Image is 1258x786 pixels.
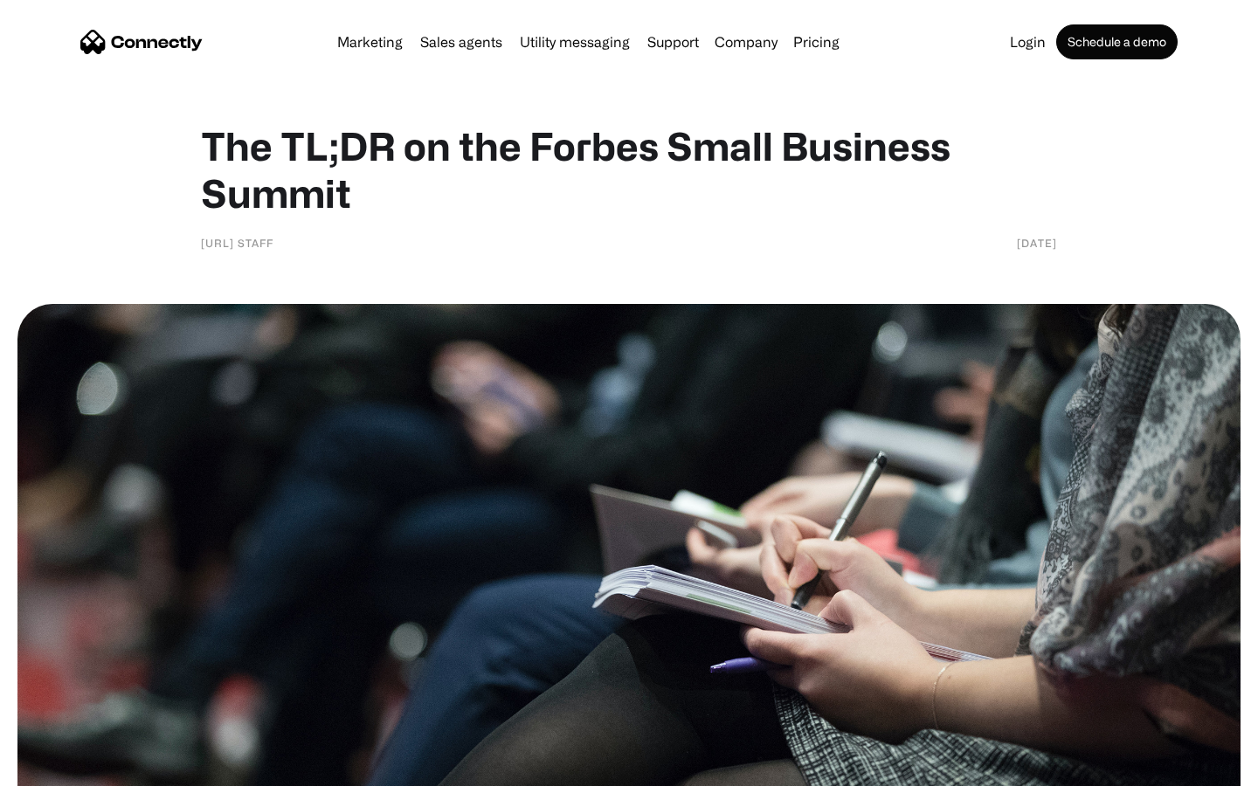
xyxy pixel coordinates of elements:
[1056,24,1178,59] a: Schedule a demo
[201,234,273,252] div: [URL] Staff
[330,35,410,49] a: Marketing
[513,35,637,49] a: Utility messaging
[17,755,105,780] aside: Language selected: English
[640,35,706,49] a: Support
[413,35,509,49] a: Sales agents
[715,30,778,54] div: Company
[1017,234,1057,252] div: [DATE]
[1003,35,1053,49] a: Login
[35,755,105,780] ul: Language list
[201,122,1057,217] h1: The TL;DR on the Forbes Small Business Summit
[786,35,847,49] a: Pricing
